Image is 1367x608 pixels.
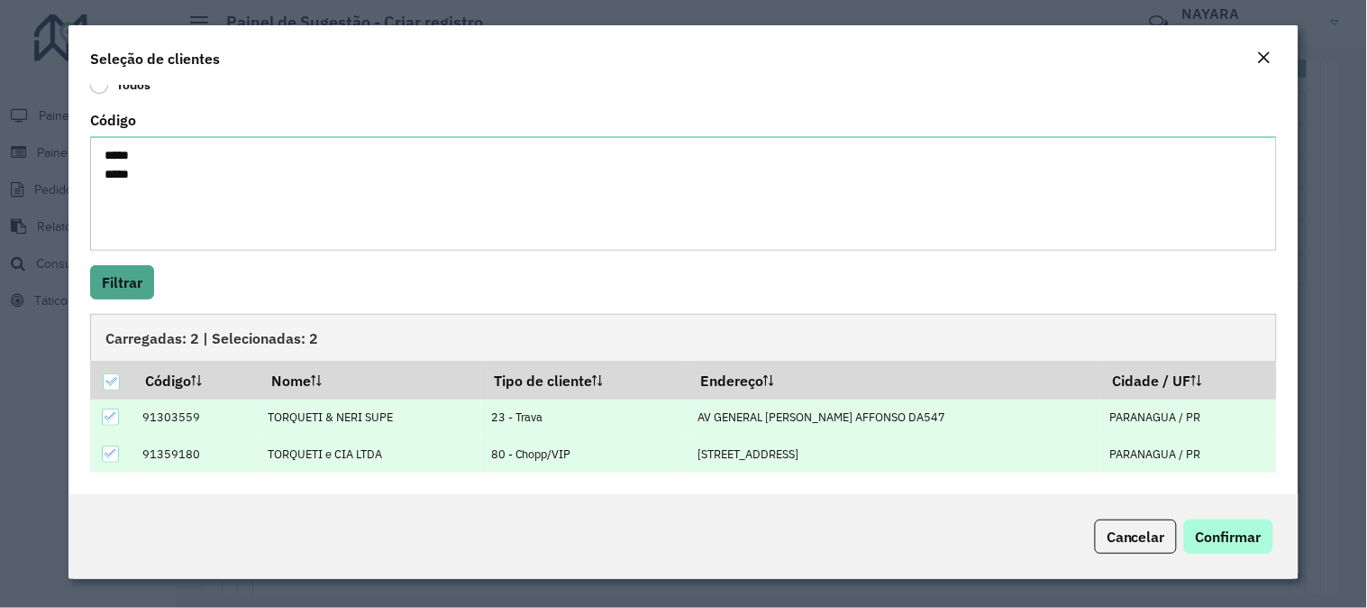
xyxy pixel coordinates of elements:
[90,48,220,69] h4: Seleção de clientes
[90,76,150,94] label: Todos
[90,265,154,299] button: Filtrar
[688,361,1101,399] th: Endereço
[259,361,481,399] th: Nome
[132,361,259,399] th: Código
[1100,361,1276,399] th: Cidade / UF
[90,314,1277,361] div: Carregadas: 2 | Selecionadas: 2
[1095,520,1177,554] button: Cancelar
[1196,528,1262,546] span: Confirmar
[90,109,136,131] label: Código
[1184,520,1273,554] button: Confirmar
[481,400,688,437] td: 23 - Trava
[688,400,1101,437] td: AV GENERAL [PERSON_NAME] AFFONSO DA547
[1100,436,1276,473] td: PARANAGUA / PR
[1107,528,1165,546] span: Cancelar
[1252,47,1277,70] button: Close
[1257,51,1271,65] em: Fechar
[1100,400,1276,437] td: PARANAGUA / PR
[259,400,481,437] td: TORQUETI & NERI SUPE
[688,436,1101,473] td: [STREET_ADDRESS]
[481,436,688,473] td: 80 - Chopp/VIP
[259,436,481,473] td: TORQUETI e CIA LTDA
[132,436,259,473] td: 91359180
[481,361,688,399] th: Tipo de cliente
[132,400,259,437] td: 91303559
